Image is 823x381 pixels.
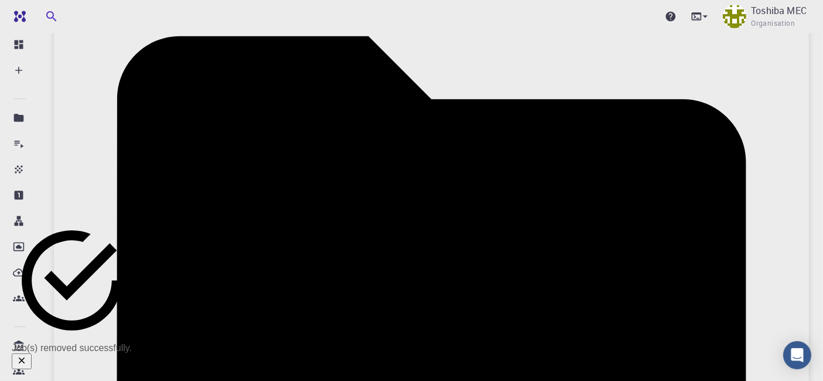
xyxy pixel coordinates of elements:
[22,8,64,19] span: Support
[723,5,746,28] img: Toshiba MEC
[12,353,32,369] button: Close
[751,4,807,18] p: Toshiba MEC
[783,341,811,369] div: Open Intercom Messenger
[751,18,795,29] span: Organisation
[12,343,132,353] div: Job(s) removed successfully.
[9,11,26,22] img: logo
